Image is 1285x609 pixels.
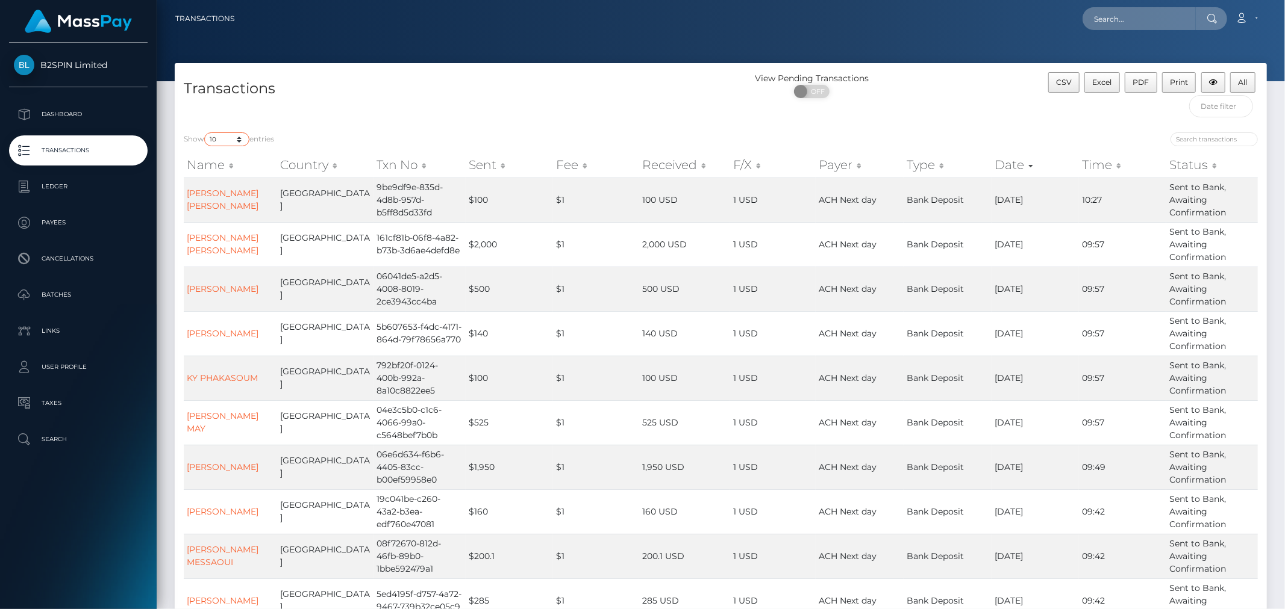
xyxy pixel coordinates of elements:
[25,10,132,33] img: MassPay Logo
[466,311,553,356] td: $140
[9,99,148,129] a: Dashboard
[277,178,374,222] td: [GEOGRAPHIC_DATA]
[730,222,816,267] td: 1 USD
[904,311,992,356] td: Bank Deposit
[184,132,274,146] label: Show entries
[466,534,553,578] td: $200.1
[819,328,877,339] span: ACH Next day
[992,445,1079,489] td: [DATE]
[639,153,730,177] th: Received: activate to sort column ascending
[992,534,1079,578] td: [DATE]
[1056,78,1072,87] span: CSV
[553,222,639,267] td: $1
[904,534,992,578] td: Bank Deposit
[14,141,143,159] p: Transactions
[730,153,816,177] th: F/X: activate to sort column ascending
[819,373,877,383] span: ACH Next day
[1166,400,1258,445] td: Sent to Bank, Awaiting Confirmation
[819,506,877,517] span: ACH Next day
[1201,72,1226,93] button: Column visibility
[1166,178,1258,222] td: Sent to Bank, Awaiting Confirmation
[14,250,143,268] p: Cancellations
[466,267,553,311] td: $500
[819,551,877,561] span: ACH Next day
[1162,72,1196,93] button: Print
[819,194,877,205] span: ACH Next day
[553,400,639,445] td: $1
[992,222,1079,267] td: [DATE]
[639,311,730,356] td: 140 USD
[187,283,258,294] a: [PERSON_NAME]
[553,178,639,222] td: $1
[374,445,466,489] td: 06e6d634-f6b6-4405-83cc-b00ef59958e0
[639,267,730,311] td: 500 USD
[992,400,1079,445] td: [DATE]
[1084,72,1120,93] button: Excel
[1166,153,1258,177] th: Status: activate to sort column ascending
[1079,400,1166,445] td: 09:57
[639,400,730,445] td: 525 USD
[1166,489,1258,534] td: Sent to Bank, Awaiting Confirmation
[992,311,1079,356] td: [DATE]
[9,352,148,382] a: User Profile
[1048,72,1080,93] button: CSV
[466,445,553,489] td: $1,950
[466,222,553,267] td: $2,000
[187,462,258,472] a: [PERSON_NAME]
[730,356,816,400] td: 1 USD
[466,178,553,222] td: $100
[730,400,816,445] td: 1 USD
[553,534,639,578] td: $1
[904,400,992,445] td: Bank Deposit
[721,72,903,85] div: View Pending Transactions
[14,286,143,304] p: Batches
[553,267,639,311] td: $1
[1166,534,1258,578] td: Sent to Bank, Awaiting Confirmation
[553,489,639,534] td: $1
[466,400,553,445] td: $525
[277,311,374,356] td: [GEOGRAPHIC_DATA]
[277,445,374,489] td: [GEOGRAPHIC_DATA]
[14,55,34,75] img: B2SPIN Limited
[992,489,1079,534] td: [DATE]
[187,373,258,383] a: KY PHAKASOUM
[9,60,148,70] span: B2SPIN Limited
[553,311,639,356] td: $1
[639,222,730,267] td: 2,000 USD
[816,153,904,177] th: Payer: activate to sort column ascending
[1133,78,1149,87] span: PDF
[14,105,143,123] p: Dashboard
[730,178,816,222] td: 1 USD
[277,153,374,177] th: Country: activate to sort column ascending
[1083,7,1196,30] input: Search...
[992,178,1079,222] td: [DATE]
[466,153,553,177] th: Sent: activate to sort column ascending
[374,534,466,578] td: 08f72670-812d-46fb-89b0-1bbe592479a1
[9,388,148,418] a: Taxes
[1079,311,1166,356] td: 09:57
[904,489,992,534] td: Bank Deposit
[904,445,992,489] td: Bank Deposit
[730,489,816,534] td: 1 USD
[730,445,816,489] td: 1 USD
[9,208,148,238] a: Payees
[1079,534,1166,578] td: 09:42
[819,283,877,294] span: ACH Next day
[374,222,466,267] td: 161cf81b-06f8-4a82-b73b-3d6ae4defd8e
[466,356,553,400] td: $100
[1079,178,1166,222] td: 10:27
[1079,267,1166,311] td: 09:57
[1170,78,1188,87] span: Print
[374,311,466,356] td: 5b607653-f4dc-4171-864d-79f78656a770
[1189,95,1253,117] input: Date filter
[639,356,730,400] td: 100 USD
[904,222,992,267] td: Bank Deposit
[1230,72,1255,93] button: All
[277,267,374,311] td: [GEOGRAPHIC_DATA]
[1125,72,1157,93] button: PDF
[14,358,143,376] p: User Profile
[374,153,466,177] th: Txn No: activate to sort column ascending
[187,506,258,517] a: [PERSON_NAME]
[992,267,1079,311] td: [DATE]
[1166,222,1258,267] td: Sent to Bank, Awaiting Confirmation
